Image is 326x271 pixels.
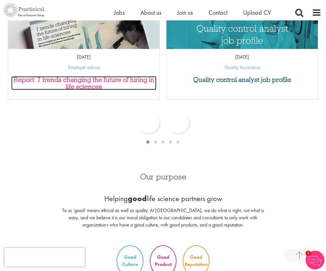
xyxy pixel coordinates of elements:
a: Employer advice [68,64,100,71]
a: Contact [209,8,227,17]
a: Join us [177,8,193,17]
p: Good Reputation [183,254,209,268]
img: Chatbot [306,251,324,269]
a: Upload CV [243,8,271,17]
a: Quality control analyst job profile [170,76,315,83]
p: [DATE] [8,54,160,61]
div: next [166,112,189,134]
span: 1 [306,251,311,256]
b: good [128,194,147,203]
p: [DATE] [166,54,318,61]
p: To us ‘good’ means ethical as well as quality. At [GEOGRAPHIC_DATA], we do what is right, not wha... [59,207,267,229]
a: Report: 7 trends changing the future of hiring in life sciences [11,76,156,90]
a: About us [140,8,161,17]
p: Helping life science partners grow [59,193,267,204]
a: Quality Assurance [225,64,260,71]
a: Jobs [114,8,125,17]
iframe: reCAPTCHA [4,248,85,267]
p: Good Culture [119,252,141,270]
div: prev [137,112,160,134]
h3: Our purpose [59,173,267,181]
